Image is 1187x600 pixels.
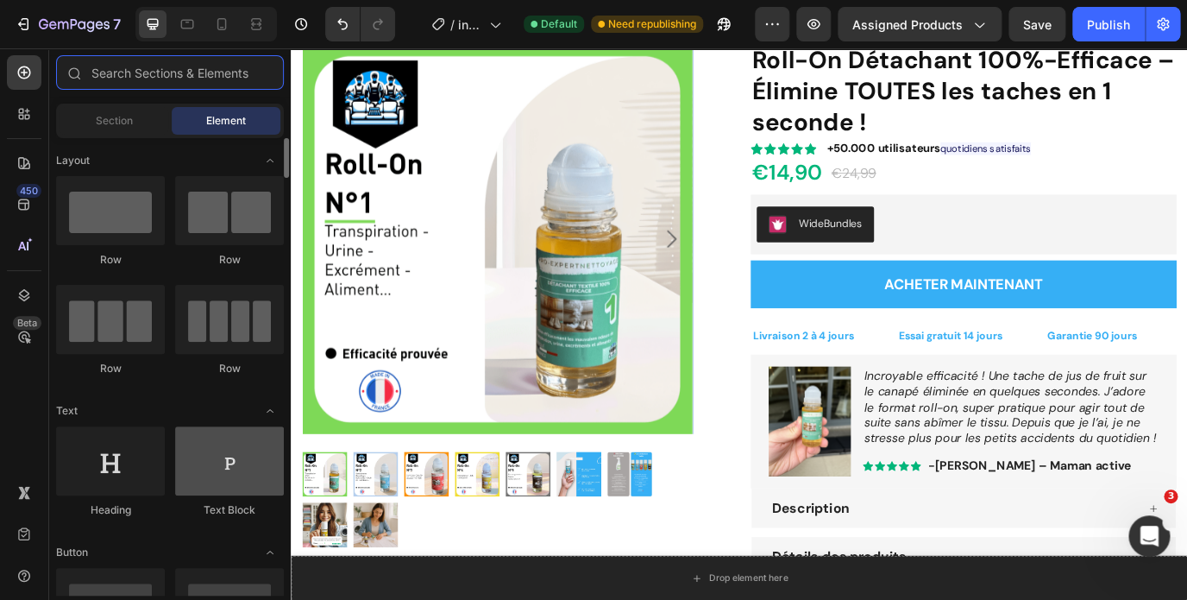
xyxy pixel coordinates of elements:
p: - [736,473,970,491]
span: / [450,16,455,34]
button: Carousel Next Arrow [429,209,449,230]
span: Toggle open [256,397,284,425]
div: €14,90 [531,126,615,161]
p: Description [555,521,644,540]
div: €24,99 [622,132,677,155]
img: Roll - On Détachant N°3 – Boissons, Vin &amp; Épices - My Store [130,465,182,517]
span: 3 [1164,489,1178,503]
input: Search Sections & Elements [56,55,284,90]
strong: Garantie 90 jours [873,323,977,338]
img: Roll - On Détachant 100% - Efficace – Élimine TOUTES les taches en 1 seconde ! - My Store [72,524,123,576]
div: Row [56,361,165,376]
span: Text [56,403,78,419]
span: Assigned Products [852,16,963,34]
span: Section [96,113,133,129]
div: Heading [56,502,165,518]
div: WideBundles [586,193,659,211]
span: Toggle open [256,539,284,566]
button: WideBundles [537,182,673,224]
span: Element [206,113,246,129]
strong: Essai gratuit 14 jours [701,323,821,338]
span: Button [56,545,88,560]
span: Need republishing [608,16,696,32]
div: Undo/Redo [325,7,395,41]
img: Roll - On Détachant 100% - Efficace – Élimine TOUTES les taches en 1 seconde ! - My Store [365,465,417,517]
i: Incroyable efficacité ! Une tache de jus de fruit sur le canapé éliminée en quelques secondes. J’... [662,369,999,458]
div: Text Block [175,502,284,518]
span: inspiration dustgo [458,16,482,34]
strong: [PERSON_NAME] – Maman active [744,472,970,490]
img: Roll - On Détachant 100% - Efficace – Élimine TOUTES les taches en 1 seconde ! - My Store [13,524,65,576]
strong: Détails des produits [555,576,710,597]
button: Save [1008,7,1065,41]
img: Roll - On Détachant Textile N°5 – Encre, Feutres & Encres grasses - My Store [72,465,123,517]
strong: +50.000 utilisateurs [619,106,750,123]
span: quotidiens satisfaits [750,108,854,123]
img: gempages_561105365479982170-d65873b7-60b1-48d7-a7e4-3c432ab5ad53.png [551,367,646,494]
img: Roll - On Détachant Textile N°5 – Encre, Feutres & Encres grasses - My Store [189,465,241,517]
button: Acheter maintenant [531,244,1022,300]
div: 450 [16,184,41,198]
button: Assigned Products [838,7,1002,41]
p: 7 [113,14,121,35]
div: Beta [13,316,41,330]
div: Row [175,361,284,376]
iframe: Intercom live chat [1128,515,1170,557]
button: 7 [7,7,129,41]
strong: Livraison 2 à 4 jours [533,323,650,338]
button: Publish [1072,7,1145,41]
span: Layout [56,153,90,168]
div: Row [175,252,284,268]
div: Acheter maintenant [685,262,868,283]
span: Toggle open [256,147,284,174]
div: Publish [1087,16,1130,34]
span: Save [1023,17,1052,32]
img: Roll - On Détachant 100% - Efficace – Élimine TOUTES les taches en 1 seconde ! - My Store [306,465,358,517]
img: Roll - On Détachant Textile N°5 – Encre, Feutres & Encres grasses - My Store [13,465,65,517]
div: Row [56,252,165,268]
span: Default [541,16,577,32]
img: Wide%20Bundles.png [551,193,572,213]
iframe: Design area [291,48,1187,600]
img: Roll - On Détachant Textile N°5 – Encre, Feutres & Encres grasses - My Store [248,465,299,517]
